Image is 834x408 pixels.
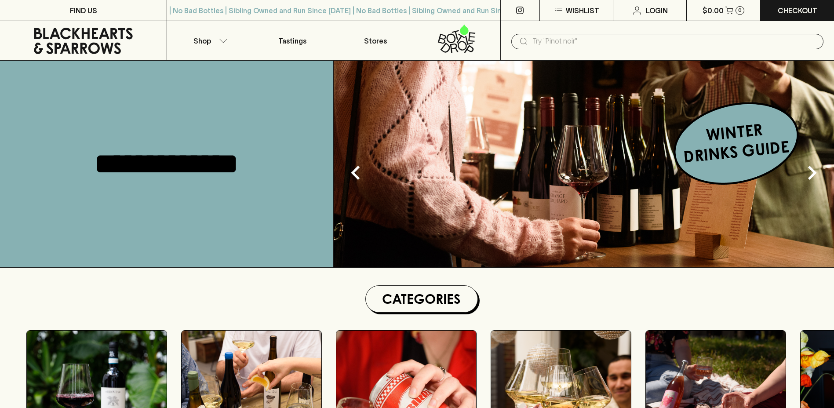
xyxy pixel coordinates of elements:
p: Checkout [778,5,817,16]
p: Wishlist [566,5,599,16]
p: Shop [193,36,211,46]
button: Next [794,155,830,190]
button: Previous [338,155,373,190]
img: optimise [334,61,834,267]
h1: Categories [369,289,474,309]
p: $0.00 [703,5,724,16]
p: Login [646,5,668,16]
a: Tastings [251,21,334,60]
p: 0 [738,8,742,13]
p: Tastings [278,36,306,46]
p: Stores [364,36,387,46]
button: Shop [167,21,250,60]
a: Stores [334,21,417,60]
p: FIND US [70,5,97,16]
input: Try "Pinot noir" [532,34,816,48]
